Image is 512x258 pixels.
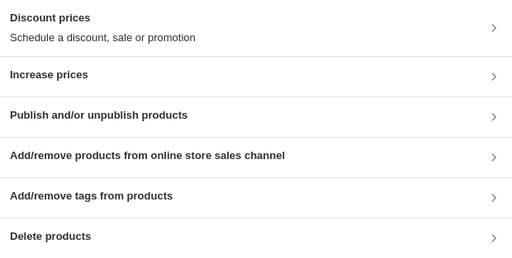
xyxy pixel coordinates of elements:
[10,148,285,164] h3: Add/remove products from online store sales channel
[10,67,88,83] h3: Increase prices
[10,188,173,204] h3: Add/remove tags from products
[10,107,187,124] h3: Publish and/or unpublish products
[10,228,91,245] h3: Delete products
[10,10,196,26] h3: Discount prices
[10,30,196,46] p: Schedule a discount, sale or promotion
